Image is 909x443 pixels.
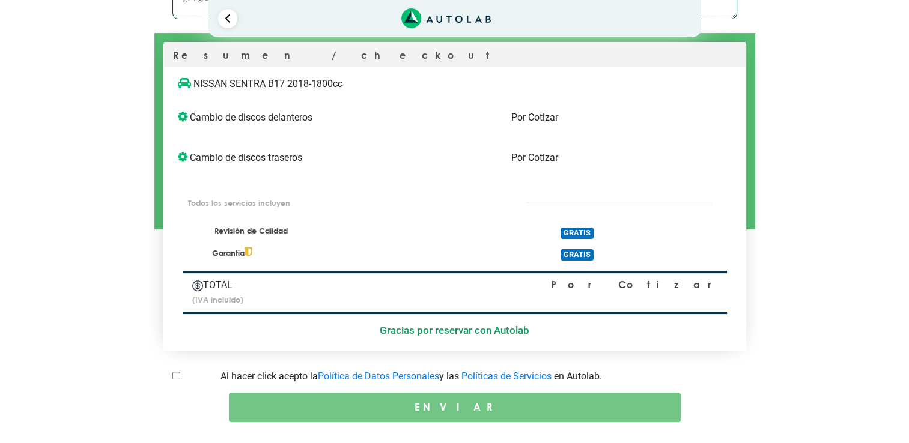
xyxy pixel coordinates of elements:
small: (IVA incluido) [192,295,243,304]
p: Por Cotizar [418,278,717,291]
p: Resumen / checkout [173,49,737,67]
p: NISSAN SENTRA B17 2018-1800cc [178,77,684,91]
p: Por Cotizar [511,110,684,125]
p: Revisión de Calidad [212,226,494,237]
span: GRATIS [561,228,594,239]
label: Al hacer click acepto la y las en Autolab. [220,369,602,384]
p: Por Cotizar [511,151,684,165]
a: Ir al paso anterior [218,9,237,28]
a: Política de Datos Personales [318,370,439,382]
p: TOTAL [192,278,401,292]
p: Cambio de discos traseros [178,151,493,165]
p: Todos los servicios incluyen [188,197,479,209]
span: GRATIS [561,249,594,261]
h5: Gracias por reservar con Autolab [183,324,727,336]
img: Autobooking-Iconos-23.png [192,280,203,291]
p: Cambio de discos delanteros [178,110,493,125]
a: Link al sitio de autolab [401,12,491,23]
a: Políticas de Servicios [459,370,554,382]
button: ENVIAR [229,393,681,422]
p: Garantía [212,247,494,259]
